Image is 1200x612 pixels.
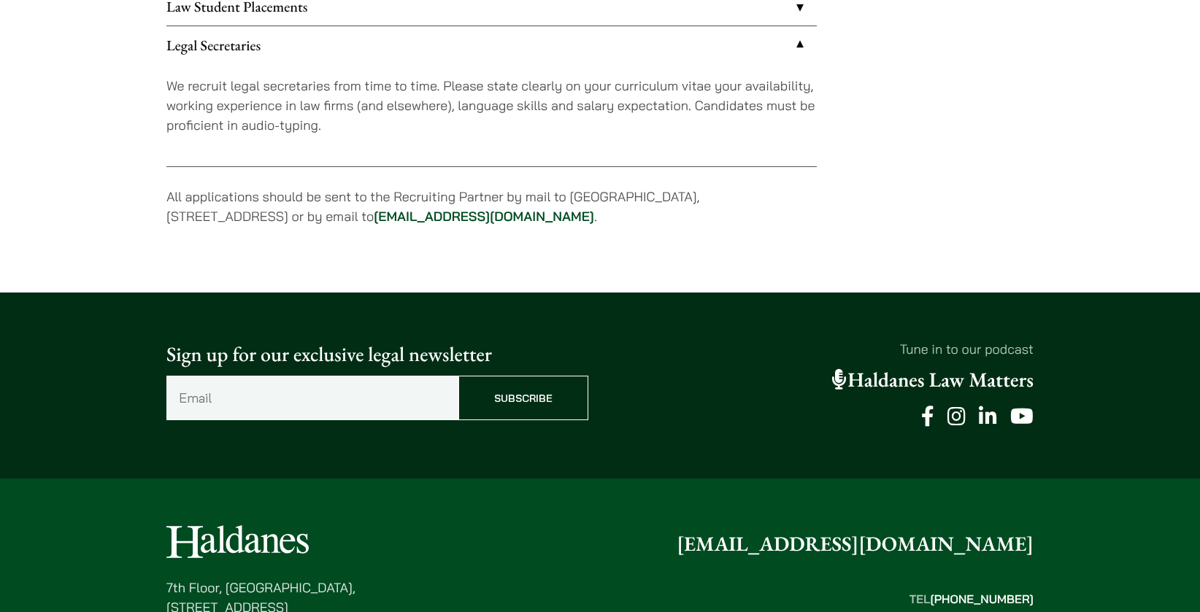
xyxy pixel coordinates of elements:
[458,376,588,420] input: Subscribe
[166,525,309,558] img: Logo of Haldanes
[930,592,1034,606] mark: [PHONE_NUMBER]
[166,26,817,64] a: Legal Secretaries
[166,187,817,226] p: All applications should be sent to the Recruiting Partner by mail to [GEOGRAPHIC_DATA], [STREET_A...
[832,367,1034,393] a: Haldanes Law Matters
[166,339,588,370] p: Sign up for our exclusive legal newsletter
[374,208,594,225] a: [EMAIL_ADDRESS][DOMAIN_NAME]
[612,339,1034,359] p: Tune in to our podcast
[166,376,458,420] input: Email
[166,76,817,135] p: We recruit legal secretaries from time to time. Please state clearly on your curriculum vitae you...
[677,531,1034,557] a: [EMAIL_ADDRESS][DOMAIN_NAME]
[166,64,817,166] div: Legal Secretaries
